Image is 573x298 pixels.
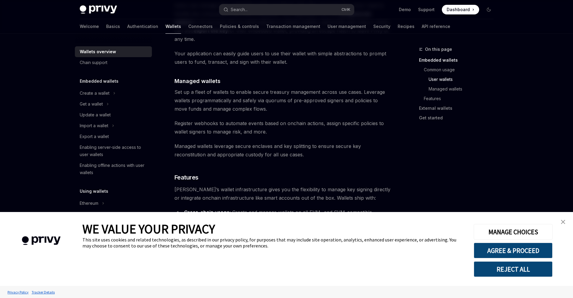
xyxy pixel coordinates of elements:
[561,220,565,224] img: close banner
[80,210,93,218] div: Solana
[75,109,152,120] a: Update a wallet
[328,19,366,34] a: User management
[174,185,391,202] span: [PERSON_NAME]’s wallet infrastructure gives you the flexibility to manage key signing directly or...
[82,237,465,249] div: This site uses cookies and related technologies, as described in our privacy policy, for purposes...
[127,19,158,34] a: Authentication
[80,59,107,66] div: Chain support
[447,7,470,13] span: Dashboard
[75,131,152,142] a: Export a wallet
[82,221,215,237] span: WE VALUE YOUR PRIVACY
[419,113,498,123] a: Get started
[373,19,390,34] a: Security
[9,228,73,254] img: company logo
[484,5,494,14] button: Toggle dark mode
[424,65,498,75] a: Common usage
[422,19,450,34] a: API reference
[341,7,350,12] span: Ctrl K
[266,19,320,34] a: Transaction management
[80,188,108,195] h5: Using wallets
[80,144,148,158] div: Enabling server-side access to user wallets
[429,75,498,84] a: User wallets
[174,142,391,159] span: Managed wallets leverage secure enclaves and key splitting to ensure secure key reconstitution an...
[80,78,119,85] h5: Embedded wallets
[474,243,553,258] button: AGREE & PROCEED
[399,7,411,13] a: Demo
[474,224,553,240] button: MANAGE CHOICES
[80,90,109,97] div: Create a wallet
[75,46,152,57] a: Wallets overview
[418,7,435,13] a: Support
[75,57,152,68] a: Chain support
[174,208,391,233] li: : Create and manage wallets on all EVM- and SVM-compatible blockchains, including Ethereum, Base,...
[80,200,98,207] div: Ethereum
[174,77,220,85] span: Managed wallets
[174,49,391,66] span: Your application can easily guide users to use their wallet with simple abstractions to prompt us...
[425,46,452,53] span: On this page
[80,48,116,55] div: Wallets overview
[557,216,569,228] a: close banner
[174,88,391,113] span: Set up a fleet of wallets to enable secure treasury management across use cases. Leverage wallets...
[80,133,109,140] div: Export a wallet
[165,19,181,34] a: Wallets
[80,19,99,34] a: Welcome
[474,261,553,277] button: REJECT ALL
[220,19,259,34] a: Policies & controls
[419,55,498,65] a: Embedded wallets
[6,287,30,297] a: Privacy Policy
[174,173,199,182] span: Features
[106,19,120,34] a: Basics
[429,84,498,94] a: Managed wallets
[424,94,498,103] a: Features
[231,6,248,13] div: Search...
[75,160,152,178] a: Enabling offline actions with user wallets
[188,19,213,34] a: Connectors
[174,119,391,136] span: Register webhooks to automate events based on onchain actions, assign specific policies to wallet...
[184,209,230,215] strong: Cross-chain usage
[80,5,117,14] img: dark logo
[398,19,414,34] a: Recipes
[30,287,56,297] a: Tracker Details
[80,100,103,108] div: Get a wallet
[75,142,152,160] a: Enabling server-side access to user wallets
[80,162,148,176] div: Enabling offline actions with user wallets
[80,122,108,129] div: Import a wallet
[80,111,111,118] div: Update a wallet
[419,103,498,113] a: External wallets
[442,5,479,14] a: Dashboard
[219,4,354,15] button: Search...CtrlK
